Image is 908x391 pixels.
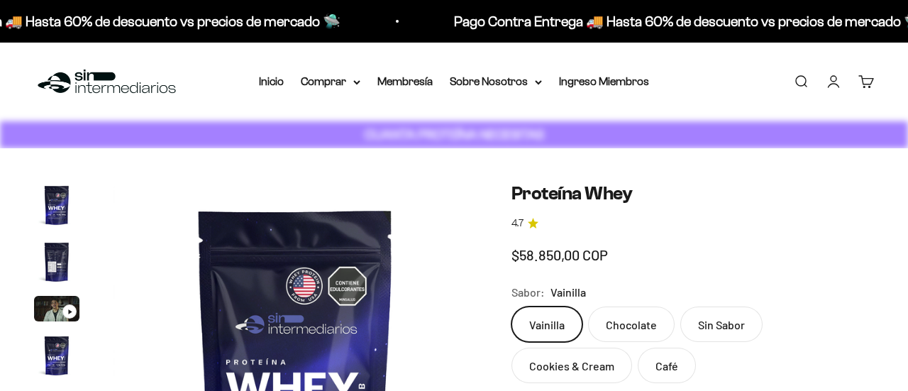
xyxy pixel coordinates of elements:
button: Ir al artículo 1 [34,182,79,232]
summary: Sobre Nosotros [450,72,542,91]
strong: CUANTA PROTEÍNA NECESITAS [365,127,544,142]
img: Proteína Whey [34,182,79,228]
h1: Proteína Whey [511,182,874,204]
a: 4.74.7 de 5.0 estrellas [511,216,874,231]
a: Membresía [377,75,433,87]
img: Proteína Whey [34,333,79,378]
a: Ingreso Miembros [559,75,649,87]
sale-price: $58.850,00 COP [511,243,608,266]
button: Ir al artículo 3 [34,296,79,326]
legend: Sabor: [511,283,545,302]
span: Vainilla [550,283,586,302]
a: Inicio [259,75,284,87]
summary: Comprar [301,72,360,91]
button: Ir al artículo 4 [34,333,79,382]
span: 4.7 [511,216,524,231]
img: Proteína Whey [34,239,79,285]
button: Ir al artículo 2 [34,239,79,289]
p: Pago Contra Entrega 🚚 Hasta 60% de descuento vs precios de mercado 🛸 [422,10,890,33]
